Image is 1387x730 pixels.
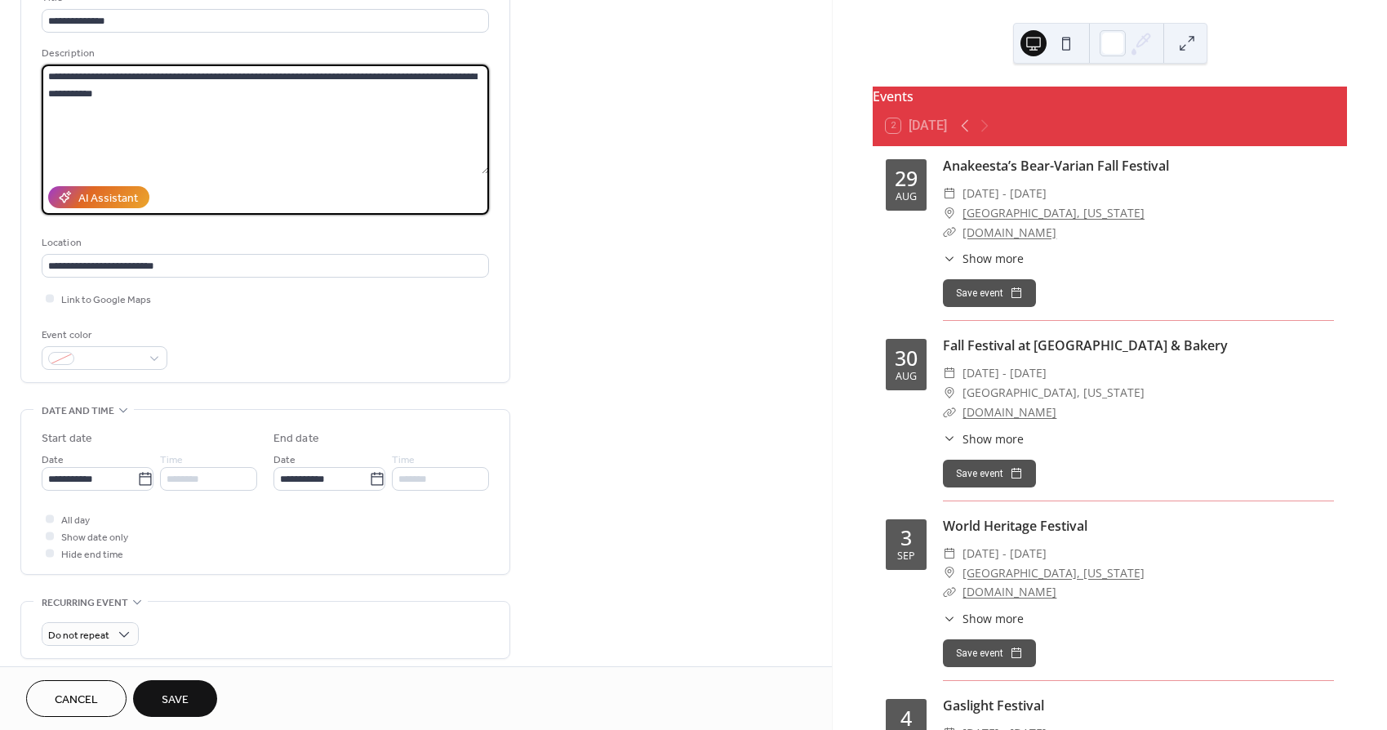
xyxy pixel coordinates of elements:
span: Date [42,452,64,469]
a: Gaslight Festival [943,697,1044,714]
div: ​ [943,203,956,223]
div: ​ [943,184,956,203]
span: [DATE] - [DATE] [962,544,1047,563]
div: AI Assistant [78,190,138,207]
span: Hide end time [61,546,123,563]
div: ​ [943,582,956,602]
div: 4 [900,708,912,728]
button: Save event [943,279,1036,307]
div: ​ [943,403,956,422]
a: [DOMAIN_NAME] [962,584,1056,599]
div: 30 [895,348,918,368]
div: ​ [943,610,956,627]
div: ​ [943,223,956,243]
div: 29 [895,168,918,189]
span: All day [61,512,90,529]
span: Recurring event [42,594,128,612]
button: ​Show more [943,430,1024,447]
a: [GEOGRAPHIC_DATA], [US_STATE] [962,563,1145,583]
div: Start date [42,430,92,447]
a: World Heritage Festival [943,517,1087,535]
div: Aug [896,192,917,203]
span: Cancel [55,692,98,709]
span: Save [162,692,189,709]
a: [GEOGRAPHIC_DATA], [US_STATE] [962,203,1145,223]
a: [DOMAIN_NAME] [962,404,1056,420]
span: Do not repeat [48,626,109,645]
a: [DOMAIN_NAME] [962,225,1056,240]
span: [GEOGRAPHIC_DATA], [US_STATE] [962,383,1145,403]
span: Show more [962,430,1024,447]
button: Save [133,680,217,717]
span: Show date only [61,529,128,546]
span: [DATE] - [DATE] [962,363,1047,383]
a: Anakeesta’s Bear-Varian Fall Festival [943,157,1169,175]
div: ​ [943,363,956,383]
div: Event color [42,327,164,344]
button: Cancel [26,680,127,717]
div: Sep [897,551,915,562]
button: Save event [943,639,1036,667]
div: ​ [943,544,956,563]
div: Events [873,87,1347,106]
span: Show more [962,250,1024,267]
div: ​ [943,383,956,403]
div: Aug [896,372,917,382]
div: ​ [943,563,956,583]
a: Fall Festival at [GEOGRAPHIC_DATA] & Bakery [943,336,1228,354]
button: ​Show more [943,250,1024,267]
button: Save event [943,460,1036,487]
span: Date and time [42,403,114,420]
div: ​ [943,430,956,447]
div: 3 [900,527,912,548]
span: [DATE] - [DATE] [962,184,1047,203]
span: Link to Google Maps [61,292,151,309]
div: Description [42,45,486,62]
span: Date [273,452,296,469]
div: Location [42,234,486,251]
span: Time [392,452,415,469]
button: ​Show more [943,610,1024,627]
span: Time [160,452,183,469]
button: AI Assistant [48,186,149,208]
div: ​ [943,250,956,267]
div: End date [273,430,319,447]
span: Show more [962,610,1024,627]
